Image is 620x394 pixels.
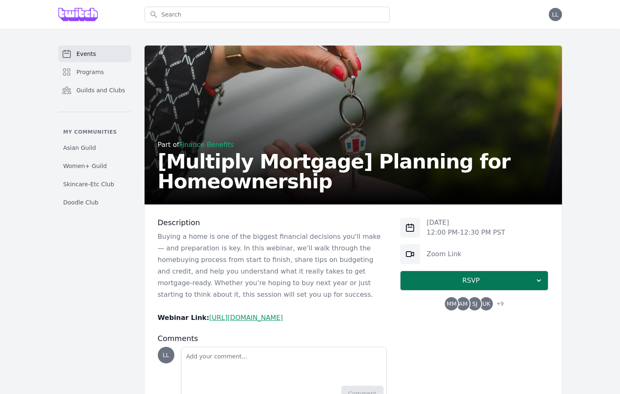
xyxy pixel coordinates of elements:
span: LL [552,12,559,17]
strong: Webinar Link: [158,314,210,322]
a: Asian Guild [58,140,131,155]
a: Programs [58,64,131,80]
p: My communities [58,129,131,135]
button: RSVP [400,271,548,291]
p: 12:00 PM - 12:30 PM PST [427,228,505,238]
span: + 9 [491,299,504,310]
span: UK [482,301,490,307]
span: LL [163,352,169,358]
p: [DATE] [427,218,505,228]
span: Guilds and Clubs [77,86,125,94]
img: Grove [58,8,98,21]
span: Programs [77,68,104,76]
a: Finance Benefits [179,141,234,149]
h2: [Multiply Mortgage] Planning for Homeownership [158,151,549,191]
input: Search [145,7,390,22]
button: LL [549,8,562,21]
nav: Sidebar [58,46,131,210]
span: MM [446,301,456,307]
a: Skincare-Etc Club [58,177,131,192]
span: SJ [472,301,478,307]
span: Women+ Guild [63,162,107,170]
span: AM [459,301,468,307]
a: Women+ Guild [58,159,131,173]
h3: Comments [158,334,387,344]
p: Buying a home is one of the biggest financial decisions you'll make — and preparation is key. In ... [158,231,387,300]
span: Skincare-Etc Club [63,180,114,188]
a: Guilds and Clubs [58,82,131,98]
h3: Description [158,218,387,228]
span: Events [77,50,96,58]
a: Events [58,46,131,62]
span: Asian Guild [63,144,96,152]
div: Part of [158,140,549,150]
a: Doodle Club [58,195,131,210]
a: [URL][DOMAIN_NAME] [209,314,283,322]
a: Zoom Link [427,250,461,258]
span: Doodle Club [63,198,99,207]
span: RSVP [407,276,535,286]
